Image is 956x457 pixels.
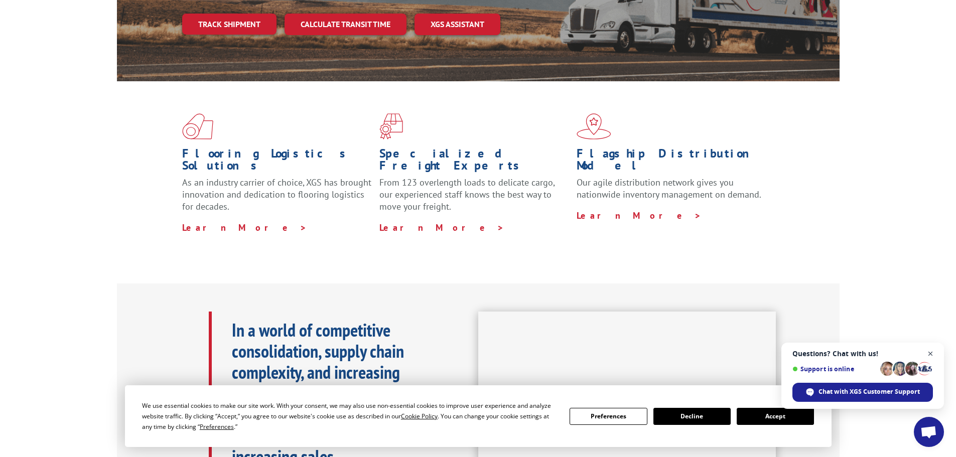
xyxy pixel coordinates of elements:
[818,387,920,396] span: Chat with XGS Customer Support
[577,210,702,221] a: Learn More >
[577,177,761,200] span: Our agile distribution network gives you nationwide inventory management on demand.
[125,385,832,447] div: Cookie Consent Prompt
[182,222,307,233] a: Learn More >
[379,222,504,233] a: Learn More >
[792,365,877,373] span: Support is online
[379,113,403,139] img: xgs-icon-focused-on-flooring-red
[285,14,406,35] a: Calculate transit time
[653,408,731,425] button: Decline
[200,422,234,431] span: Preferences
[182,147,372,177] h1: Flooring Logistics Solutions
[379,147,569,177] h1: Specialized Freight Experts
[737,408,814,425] button: Accept
[415,14,500,35] a: XGS ASSISTANT
[401,412,438,420] span: Cookie Policy
[914,417,944,447] a: Open chat
[182,113,213,139] img: xgs-icon-total-supply-chain-intelligence-red
[792,350,933,358] span: Questions? Chat with us!
[570,408,647,425] button: Preferences
[379,177,569,221] p: From 123 overlength loads to delicate cargo, our experienced staff knows the best way to move you...
[182,14,277,35] a: Track shipment
[577,113,611,139] img: xgs-icon-flagship-distribution-model-red
[142,400,558,432] div: We use essential cookies to make our site work. With your consent, we may also use non-essential ...
[792,383,933,402] span: Chat with XGS Customer Support
[182,177,371,212] span: As an industry carrier of choice, XGS has brought innovation and dedication to flooring logistics...
[577,147,766,177] h1: Flagship Distribution Model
